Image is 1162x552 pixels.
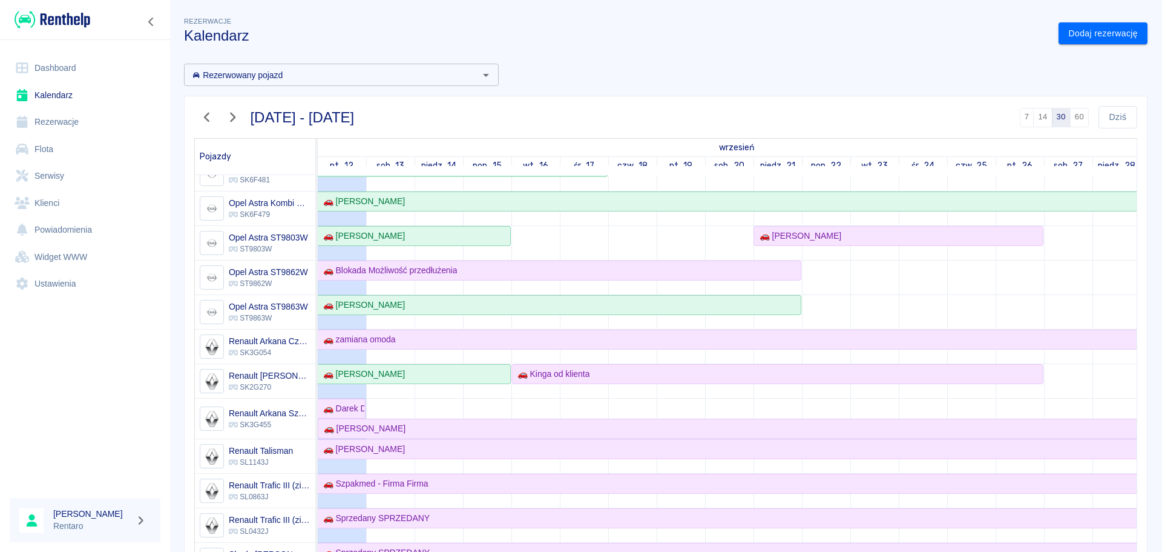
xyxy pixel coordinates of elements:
a: 25 września 2025 [953,157,991,175]
img: Image [202,516,222,536]
p: SK6F479 [229,209,310,220]
a: 22 września 2025 [808,157,845,175]
img: Image [202,409,222,429]
p: ST9862W [229,278,308,289]
a: 18 września 2025 [614,157,651,175]
p: SK3G455 [229,419,310,430]
p: SK2G270 [229,382,310,393]
span: Rezerwacje [184,18,231,25]
a: Powiadomienia [10,216,160,244]
h6: Renault Trafic III (zielony) [229,479,310,491]
h6: Renault Arkana Morski [229,370,310,382]
a: 24 września 2025 [908,157,937,175]
a: 19 września 2025 [666,157,696,175]
button: Dziś [1098,106,1137,128]
button: Otwórz [478,67,494,84]
a: Rezerwacje [10,108,160,136]
p: ST9803W [229,244,308,254]
div: 🚗 Szpakmed - Firma Firma [318,477,428,490]
img: Image [202,302,222,322]
p: SL0863J [229,491,310,502]
button: Zwiń nawigację [142,14,160,30]
h6: Opel Astra ST9803W [229,231,308,244]
div: 🚗 [PERSON_NAME] [319,422,405,435]
div: 🚗 [PERSON_NAME] [318,195,405,208]
div: 🚗 [PERSON_NAME] [755,230,841,242]
a: 23 września 2025 [858,157,891,175]
h6: [PERSON_NAME] [53,508,131,520]
a: Widget WWW [10,244,160,271]
h6: Renault Talisman [229,445,293,457]
a: 15 września 2025 [470,157,505,175]
div: 🚗 Blokada Możliwość przedłużenia [318,264,457,277]
a: 28 września 2025 [1095,157,1138,175]
div: 🚗 [PERSON_NAME] [318,299,405,311]
input: Wyszukaj i wybierz pojazdy... [188,67,475,82]
p: SL0432J [229,526,310,537]
div: 🚗 [PERSON_NAME] [318,230,405,242]
a: 12 września 2025 [327,157,356,175]
a: Flota [10,136,160,163]
a: Dashboard [10,55,160,82]
h3: [DATE] - [DATE] [251,109,355,126]
div: 🚗 Kinga od klienta [513,368,589,381]
a: Ustawienia [10,270,160,298]
a: Renthelp logo [10,10,90,30]
a: Dodaj rezerwację [1059,22,1147,45]
div: 🚗 [PERSON_NAME] [318,443,405,456]
h6: Opel Astra Kombi Silver [229,197,310,209]
img: Image [202,337,222,357]
img: Renthelp logo [15,10,90,30]
button: 60 dni [1070,108,1089,127]
span: Pojazdy [200,151,231,162]
h6: Opel Astra ST9863W [229,301,308,313]
img: Image [202,447,222,467]
a: 12 września 2025 [716,139,757,156]
div: 🚗 Darek DD gloss [318,402,364,415]
a: 14 września 2025 [418,157,460,175]
div: 🚗 zamiana omoda [318,333,396,346]
a: 17 września 2025 [571,157,597,175]
h3: Kalendarz [184,27,1049,44]
img: Image [202,371,222,391]
button: 30 dni [1052,108,1071,127]
button: 14 dni [1033,108,1052,127]
a: 16 września 2025 [520,157,551,175]
p: SL1143J [229,457,293,468]
img: Image [202,481,222,501]
img: Image [202,199,222,219]
a: 27 września 2025 [1051,157,1086,175]
a: 26 września 2025 [1004,157,1036,175]
div: 🚗 [PERSON_NAME] [318,368,405,381]
h6: Renault Arkana Czerwona [229,335,310,347]
div: 🚗 Sprzedany SPRZEDANY [318,512,430,525]
p: SK6F481 [229,175,310,185]
p: SK3G054 [229,347,310,358]
img: Image [202,268,222,288]
img: Image [202,233,222,253]
a: Klienci [10,190,160,217]
h6: Renault Trafic III (zielony) [229,514,310,526]
h6: Renault Arkana Szara [229,407,310,419]
a: Kalendarz [10,82,160,109]
button: 7 dni [1020,108,1034,127]
h6: Opel Astra ST9862W [229,266,308,278]
a: 13 września 2025 [373,157,408,175]
a: 20 września 2025 [711,157,747,175]
p: ST9863W [229,313,308,324]
a: 21 września 2025 [757,157,799,175]
a: Serwisy [10,162,160,190]
p: Rentaro [53,520,131,533]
